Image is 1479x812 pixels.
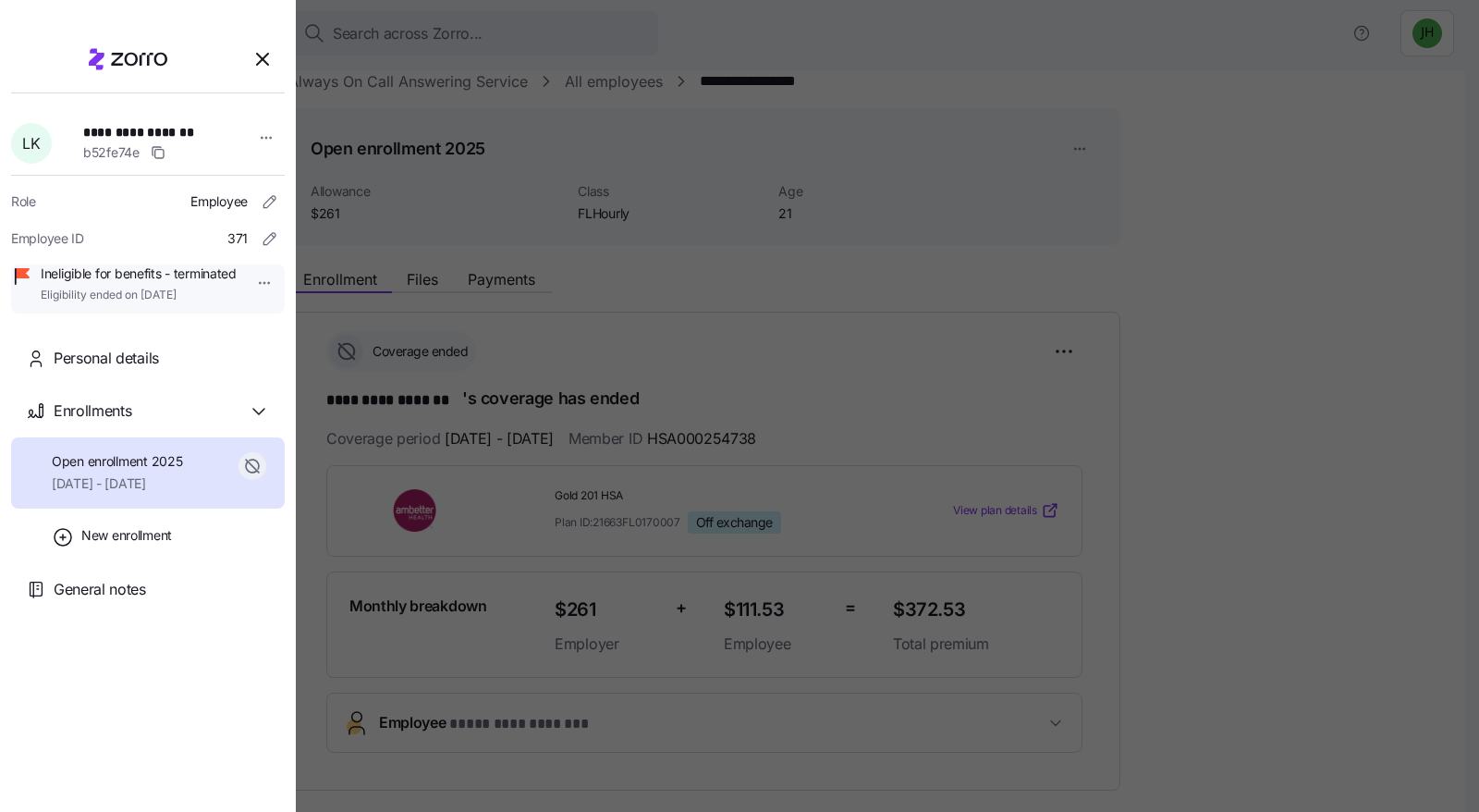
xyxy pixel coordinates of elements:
span: L K [22,136,40,151]
span: Enrollments [54,400,131,423]
span: Personal details [54,347,159,370]
span: b52fe74e [83,143,140,162]
span: New enrollment [81,526,172,545]
span: Open enrollment 2025 [52,452,182,471]
span: Eligibility ended on [DATE] [41,288,237,303]
span: [DATE] - [DATE] [52,474,182,493]
span: Employee [190,192,248,211]
span: General notes [54,578,146,601]
span: Role [11,192,36,211]
span: 371 [227,229,248,248]
span: Ineligible for benefits - terminated [41,265,237,283]
span: Employee ID [11,229,84,248]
